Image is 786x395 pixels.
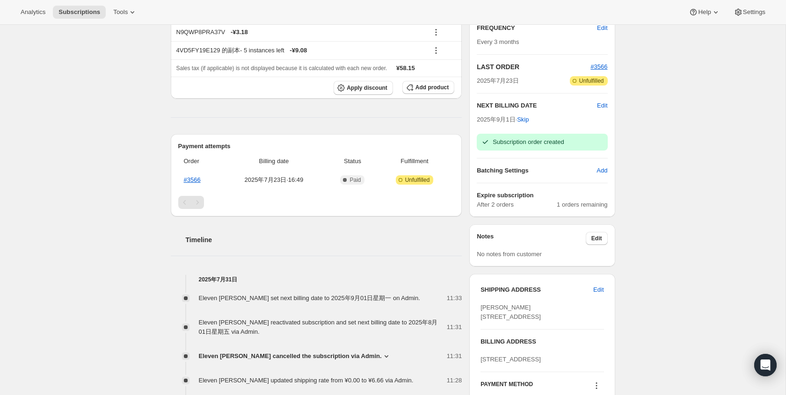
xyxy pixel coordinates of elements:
span: Sales tax (if applicable) is not displayed because it is calculated with each new order. [176,65,387,72]
span: [STREET_ADDRESS] [480,356,541,363]
button: Edit [586,232,608,245]
button: Settings [728,6,771,19]
span: - ¥9.08 [290,46,307,55]
span: Add [597,166,607,175]
button: Edit [588,282,609,297]
h3: PAYMENT METHOD [480,381,533,393]
span: Eleven [PERSON_NAME] reactivated subscription and set next billing date to 2025年8月01日星期五 via Admin. [199,319,438,335]
span: 11:31 [447,323,462,332]
span: Fulfillment [380,157,449,166]
span: Analytics [21,8,45,16]
a: #3566 [590,63,607,70]
button: Subscriptions [53,6,106,19]
span: 11:28 [447,376,462,385]
span: Billing date [223,157,325,166]
h2: LAST ORDER [477,62,590,72]
h2: FREQUENCY [477,23,597,33]
div: Open Intercom Messenger [754,354,777,376]
span: No notes from customer [477,251,542,258]
button: Add product [402,81,454,94]
span: Eleven [PERSON_NAME] cancelled the subscription via Admin. [199,352,382,361]
span: 1 orders remaining [557,200,607,209]
span: Status [330,157,375,166]
span: [PERSON_NAME] [STREET_ADDRESS] [480,304,541,320]
span: 11:31 [447,352,462,361]
span: Every 3 months [477,38,519,45]
a: #3566 [184,176,201,183]
button: Help [683,6,726,19]
span: Unfulfilled [405,176,430,184]
span: Settings [743,8,765,16]
button: Skip [511,112,534,127]
button: Apply discount [334,81,393,95]
span: Subscription order created [493,138,564,145]
button: Edit [597,101,607,110]
span: Edit [591,235,602,242]
th: Order [178,151,220,172]
h3: SHIPPING ADDRESS [480,285,593,294]
nav: 分页 [178,196,455,209]
button: #3566 [590,62,607,72]
span: - ¥3.18 [231,28,248,37]
h2: Payment attempts [178,142,455,151]
span: After 2 orders [477,200,557,209]
h3: BILLING ADDRESS [480,337,604,346]
span: ¥58.15 [396,65,415,72]
span: 2025年9月1日 · [477,116,529,123]
button: Tools [108,6,143,19]
h6: Expire subscription [477,191,607,200]
span: 11:33 [447,294,462,303]
button: Eleven [PERSON_NAME] cancelled the subscription via Admin. [199,352,391,361]
span: 2025年7月23日 [477,76,519,86]
h4: 2025年7月31日 [171,275,462,284]
div: N9QWP8PRA37V [176,28,423,37]
span: Edit [597,23,607,33]
button: Edit [591,21,613,36]
span: Tools [113,8,128,16]
h3: Notes [477,232,586,245]
span: 2025年7月23日 · 16:49 [223,175,325,185]
span: Eleven [PERSON_NAME] set next billing date to 2025年9月01日星期一 on Admin. [199,294,420,302]
button: Analytics [15,6,51,19]
span: Edit [593,285,604,294]
button: Add [591,163,613,178]
span: Apply discount [347,84,387,92]
span: Eleven [PERSON_NAME] updated shipping rate from ¥0.00 to ¥6.66 via Admin. [199,377,414,384]
span: Skip [517,115,529,124]
span: Subscriptions [58,8,100,16]
h2: Timeline [186,235,462,244]
h6: Batching Settings [477,166,597,175]
span: Help [698,8,711,16]
span: Paid [349,176,361,184]
span: Unfulfilled [579,77,604,85]
span: Add product [415,84,449,91]
div: 4VD5FY19E129 的副本 - 5 instances left [176,46,423,55]
h2: NEXT BILLING DATE [477,101,597,110]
